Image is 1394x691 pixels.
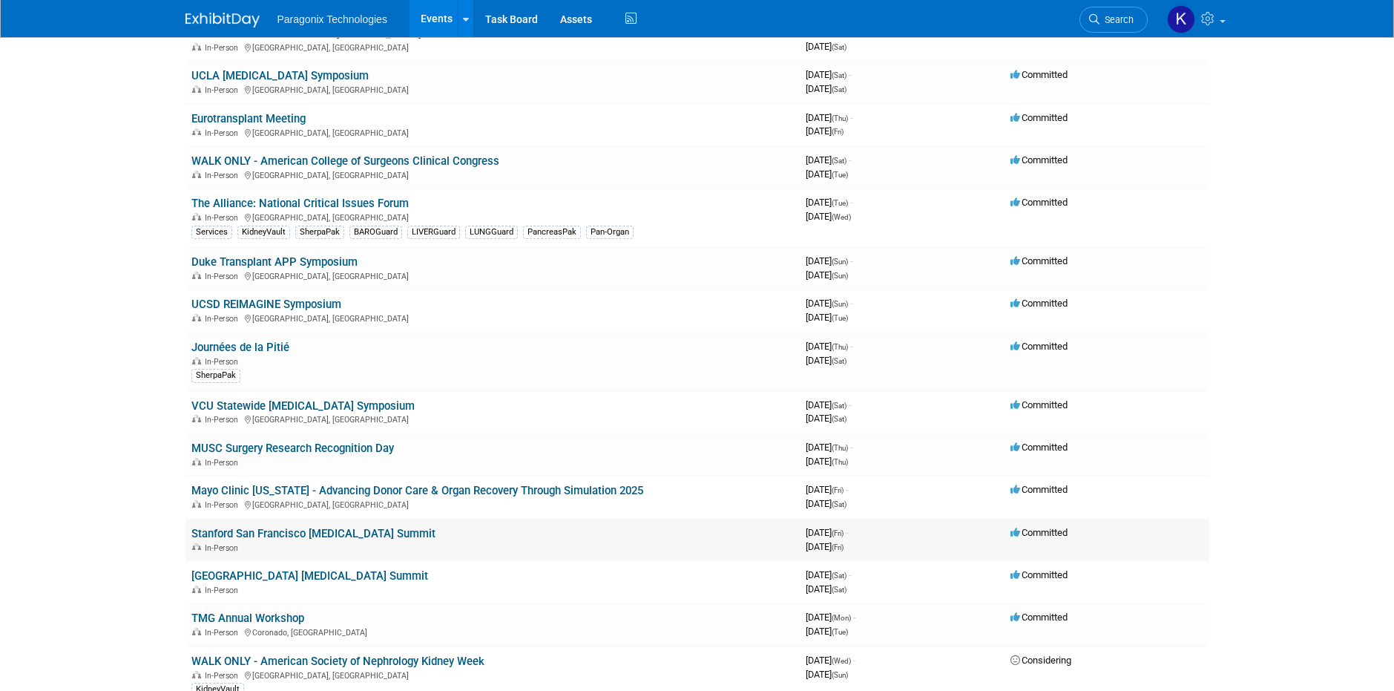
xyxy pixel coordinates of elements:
span: [DATE] [806,413,846,424]
span: In-Person [205,415,243,425]
a: Duke Transplant APP Symposium [191,255,358,269]
span: [DATE] [806,211,851,222]
span: In-Person [205,213,243,223]
span: (Tue) [832,628,848,636]
span: In-Person [205,357,243,367]
div: LIVERGuard [407,226,460,239]
a: UCSD REIMAGINE Symposium [191,298,341,311]
span: [DATE] [806,442,852,453]
span: - [849,69,851,80]
span: - [846,484,848,495]
span: Committed [1010,69,1068,80]
span: (Sun) [832,671,848,679]
span: [DATE] [806,399,851,410]
span: Committed [1010,197,1068,208]
span: (Fri) [832,529,844,537]
span: [DATE] [806,484,848,495]
span: - [853,655,855,666]
div: [GEOGRAPHIC_DATA], [GEOGRAPHIC_DATA] [191,312,794,324]
span: (Sat) [832,572,846,580]
div: [GEOGRAPHIC_DATA], [GEOGRAPHIC_DATA] [191,498,794,510]
a: WALK ONLY - American College of Surgeons Clinical Congress [191,154,499,168]
img: In-Person Event [192,628,201,635]
span: In-Person [205,171,243,180]
span: (Thu) [832,444,848,452]
span: [DATE] [806,255,852,266]
a: TMG Annual Workshop [191,612,304,625]
img: In-Person Event [192,500,201,508]
span: Committed [1010,341,1068,352]
img: In-Person Event [192,171,201,178]
img: In-Person Event [192,272,201,279]
span: (Wed) [832,213,851,221]
img: In-Person Event [192,671,201,678]
div: [GEOGRAPHIC_DATA], [GEOGRAPHIC_DATA] [191,126,794,138]
div: Coronado, [GEOGRAPHIC_DATA] [191,626,794,638]
div: LUNGGuard [465,226,518,239]
span: (Fri) [832,543,844,551]
span: [DATE] [806,569,851,580]
span: Committed [1010,442,1068,453]
span: (Mon) [832,614,851,622]
span: Committed [1010,399,1068,410]
div: PancreasPak [523,226,581,239]
span: (Sat) [832,402,846,410]
span: Considering [1010,655,1071,666]
div: KidneyVault [237,226,290,239]
span: [DATE] [806,312,848,323]
span: (Sat) [832,415,846,423]
a: [GEOGRAPHIC_DATA] [MEDICAL_DATA] Summit [191,569,428,583]
div: [GEOGRAPHIC_DATA], [GEOGRAPHIC_DATA] [191,413,794,425]
div: SherpaPak [295,226,344,239]
span: [DATE] [806,112,852,123]
div: SherpaPak [191,369,240,382]
img: In-Person Event [192,314,201,321]
span: [DATE] [806,125,844,137]
span: [DATE] [806,41,846,52]
img: In-Person Event [192,357,201,364]
span: In-Person [205,314,243,324]
span: - [849,154,851,166]
span: In-Person [205,628,243,638]
span: Committed [1010,527,1068,538]
a: VCU Statewide [MEDICAL_DATA] Symposium [191,399,415,413]
span: (Thu) [832,343,848,351]
img: In-Person Event [192,415,201,422]
span: [DATE] [806,612,855,623]
span: (Sun) [832,300,848,308]
span: In-Person [205,458,243,468]
span: Committed [1010,569,1068,580]
span: In-Person [205,43,243,53]
span: [DATE] [806,669,848,680]
img: In-Person Event [192,458,201,465]
span: Committed [1010,298,1068,309]
span: - [850,341,852,352]
span: In-Person [205,586,243,595]
span: (Sat) [832,586,846,594]
span: [DATE] [806,498,846,509]
div: [GEOGRAPHIC_DATA], [GEOGRAPHIC_DATA] [191,168,794,180]
span: (Fri) [832,486,844,494]
div: [GEOGRAPHIC_DATA], [GEOGRAPHIC_DATA] [191,269,794,281]
span: - [849,569,851,580]
span: (Sat) [832,85,846,94]
span: Search [1099,14,1134,25]
span: Paragonix Technologies [277,13,387,25]
span: [DATE] [806,83,846,94]
span: (Sat) [832,500,846,508]
span: (Tue) [832,314,848,322]
span: [DATE] [806,541,844,552]
span: [DATE] [806,655,855,666]
div: BAROGuard [349,226,402,239]
span: [DATE] [806,269,848,281]
span: [DATE] [806,197,852,208]
span: (Fri) [832,128,844,136]
span: - [850,298,852,309]
span: [DATE] [806,583,846,595]
span: In-Person [205,543,243,553]
span: (Sat) [832,71,846,79]
span: - [853,612,855,623]
span: (Sun) [832,258,848,266]
img: In-Person Event [192,85,201,93]
div: [GEOGRAPHIC_DATA], [GEOGRAPHIC_DATA] [191,669,794,681]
